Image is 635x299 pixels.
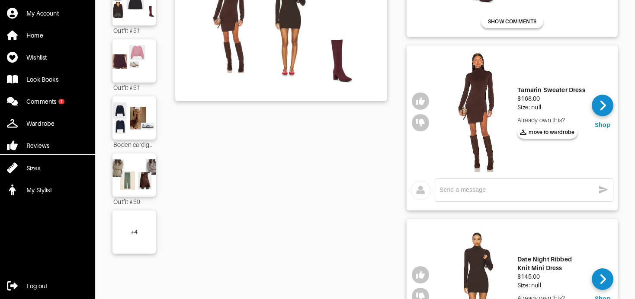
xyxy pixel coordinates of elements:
[517,272,585,281] div: $145.00
[26,75,58,84] div: Look Books
[26,9,59,18] div: My Account
[109,101,159,135] img: Outfit Boden cardigan replacement
[112,197,156,206] div: Outfit #50
[26,164,40,172] div: Sizes
[109,158,159,192] img: Outfit Outfit #50
[112,83,156,92] div: Outfit #51
[595,121,610,129] div: Shop
[488,18,536,25] span: SHOW COMMENTS
[26,282,47,290] div: Log out
[517,126,577,139] button: move to wardrobe
[520,128,575,136] span: move to wardrobe
[26,53,47,62] div: Wishlist
[592,95,613,129] a: Shop
[131,228,138,236] div: + 4
[481,15,543,28] button: SHOW COMMENTS
[112,140,156,149] div: Boden cardigan replacement
[26,141,49,150] div: Reviews
[26,97,56,106] div: Comments
[517,103,585,111] div: Size: null
[26,186,52,194] div: My Stylist
[109,44,159,78] img: Outfit Outfit #51
[26,31,43,40] div: Home
[60,99,62,104] div: 1
[441,52,513,172] img: Tamarin Sweater Dress
[112,25,156,35] div: Outfit #51
[517,255,585,272] div: Date Night Ribbed Knit Mini Dress
[517,116,585,124] div: Already own this?
[517,94,585,103] div: $168.00
[517,281,585,289] div: Size: null
[26,119,55,128] div: Wardrobe
[411,181,430,200] img: avatar
[517,86,585,94] div: Tamarin Sweater Dress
